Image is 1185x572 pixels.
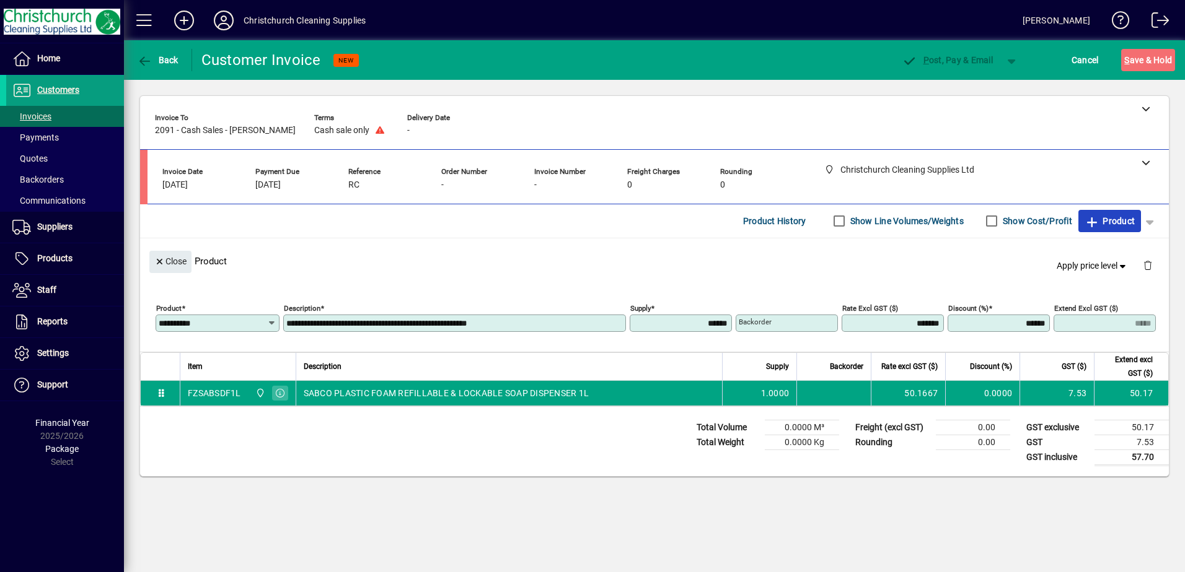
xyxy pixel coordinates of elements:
app-page-header-button: Back [124,49,192,71]
a: Reports [6,306,124,337]
button: Profile [204,9,244,32]
a: Suppliers [6,212,124,243]
span: P [923,55,929,65]
span: - [441,180,444,190]
mat-label: Description [284,303,320,312]
span: Discount (%) [970,360,1012,373]
span: Product History [743,211,806,231]
td: 7.53 [1020,381,1094,405]
mat-label: Discount (%) [948,303,989,312]
mat-label: Product [156,303,182,312]
button: Delete [1133,251,1163,280]
td: 57.70 [1095,449,1169,465]
app-page-header-button: Delete [1133,259,1163,271]
span: - [407,126,410,136]
span: Customers [37,85,79,95]
button: Save & Hold [1121,49,1175,71]
span: Rate excl GST ($) [881,360,938,373]
button: Back [134,49,182,71]
td: GST [1020,435,1095,449]
span: Quotes [12,154,48,163]
span: S [1124,55,1129,65]
div: [PERSON_NAME] [1023,11,1090,30]
span: Back [137,55,178,65]
a: Settings [6,338,124,369]
mat-label: Supply [630,303,651,312]
span: - [534,180,537,190]
td: GST exclusive [1020,420,1095,435]
td: Rounding [849,435,936,449]
span: Product [1085,211,1135,231]
td: GST inclusive [1020,449,1095,465]
span: Backorders [12,175,64,184]
span: Supply [766,360,789,373]
span: GST ($) [1062,360,1086,373]
td: Total Weight [690,435,765,449]
span: Backorder [830,360,863,373]
span: Staff [37,285,56,295]
span: Item [188,360,203,373]
span: Home [37,53,60,63]
span: RC [348,180,359,190]
span: Package [45,444,79,454]
button: Apply price level [1052,254,1134,277]
a: Quotes [6,148,124,169]
span: Cancel [1072,50,1099,70]
button: Cancel [1068,49,1102,71]
td: 0.0000 [945,381,1020,405]
span: Apply price level [1057,259,1129,272]
button: Close [149,251,192,273]
button: Add [164,9,204,32]
div: Product [140,238,1169,284]
span: Extend excl GST ($) [1102,353,1153,380]
span: 0 [627,180,632,190]
button: Product History [738,210,811,232]
a: Home [6,43,124,74]
a: Products [6,243,124,274]
span: Support [37,379,68,389]
div: Customer Invoice [201,50,321,70]
label: Show Cost/Profit [1000,215,1072,227]
span: Reports [37,316,68,326]
app-page-header-button: Close [146,256,195,267]
td: Freight (excl GST) [849,420,936,435]
mat-label: Rate excl GST ($) [842,303,898,312]
span: [DATE] [162,180,188,190]
span: Products [37,253,73,263]
span: SABCO PLASTIC FOAM REFILLABLE & LOCKABLE SOAP DISPENSER 1L [304,387,589,399]
span: Invoices [12,111,51,121]
a: Knowledge Base [1103,2,1130,43]
span: Payments [12,132,59,142]
a: Payments [6,127,124,148]
span: Communications [12,196,86,206]
a: Communications [6,190,124,211]
td: 50.17 [1095,420,1169,435]
td: 0.00 [936,435,1010,449]
td: 0.0000 M³ [765,420,839,435]
button: Post, Pay & Email [896,49,999,71]
a: Staff [6,275,124,306]
span: [DATE] [255,180,281,190]
span: Suppliers [37,222,73,232]
td: 7.53 [1095,435,1169,449]
span: Settings [37,348,69,358]
span: Financial Year [35,418,89,428]
mat-label: Backorder [739,318,772,326]
span: 2091 - Cash Sales - [PERSON_NAME] [155,126,296,136]
a: Invoices [6,106,124,127]
td: Total Volume [690,420,765,435]
span: Description [304,360,341,373]
a: Backorders [6,169,124,190]
td: 0.0000 Kg [765,435,839,449]
span: Cash sale only [314,126,369,136]
td: 0.00 [936,420,1010,435]
span: NEW [338,56,354,64]
div: Christchurch Cleaning Supplies [244,11,366,30]
a: Logout [1142,2,1170,43]
label: Show Line Volumes/Weights [848,215,964,227]
span: Christchurch Cleaning Supplies Ltd [252,386,267,400]
div: FZSABSDF1L [188,387,241,399]
span: ave & Hold [1124,50,1172,70]
mat-label: Extend excl GST ($) [1054,303,1118,312]
span: ost, Pay & Email [902,55,993,65]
